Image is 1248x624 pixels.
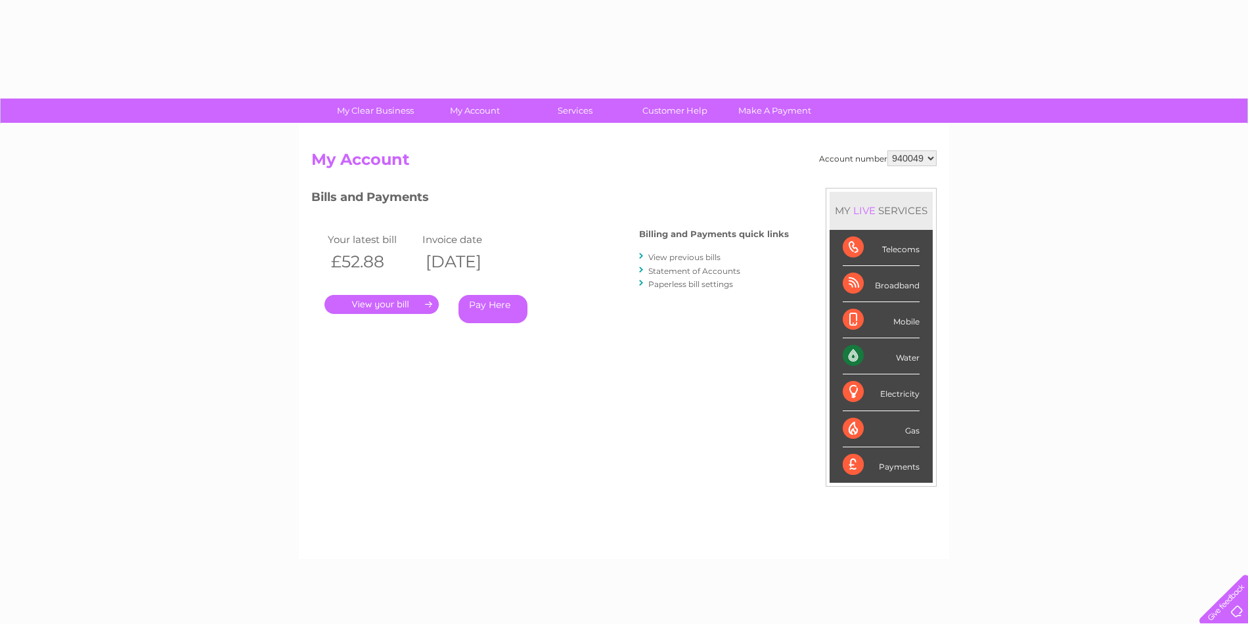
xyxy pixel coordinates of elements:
a: . [324,295,439,314]
a: Customer Help [621,99,729,123]
div: Telecoms [843,230,920,266]
th: [DATE] [419,248,514,275]
div: MY SERVICES [830,192,933,229]
div: Account number [819,150,937,166]
h4: Billing and Payments quick links [639,229,789,239]
td: Your latest bill [324,231,419,248]
a: Paperless bill settings [648,279,733,289]
div: Mobile [843,302,920,338]
th: £52.88 [324,248,419,275]
div: Broadband [843,266,920,302]
a: My Clear Business [321,99,430,123]
a: View previous bills [648,252,721,262]
div: Payments [843,447,920,483]
a: Make A Payment [721,99,829,123]
div: Gas [843,411,920,447]
a: My Account [421,99,529,123]
a: Pay Here [458,295,527,323]
a: Statement of Accounts [648,266,740,276]
div: LIVE [851,204,878,217]
h3: Bills and Payments [311,188,789,211]
div: Electricity [843,374,920,411]
div: Water [843,338,920,374]
a: Services [521,99,629,123]
td: Invoice date [419,231,514,248]
h2: My Account [311,150,937,175]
